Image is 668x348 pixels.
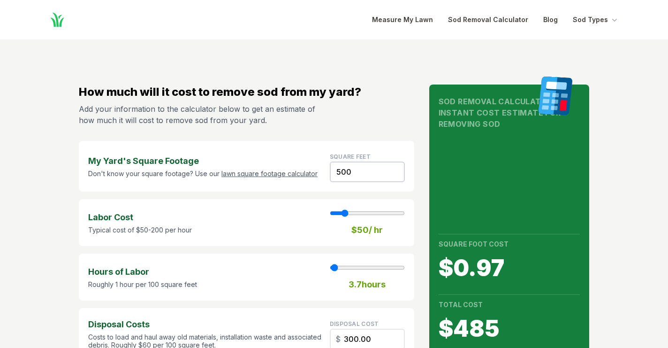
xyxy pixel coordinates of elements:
a: Measure My Lawn [372,14,433,25]
strong: Square Foot Cost [439,240,509,248]
p: Roughly 1 hour per 100 square feet [88,280,197,289]
p: Typical cost of $50-200 per hour [88,226,192,234]
a: Sod Removal Calculator [448,14,528,25]
strong: Disposal Costs [88,318,322,331]
strong: My Yard's Square Footage [88,155,318,168]
h2: How much will it cost to remove sod from my yard? [79,85,414,100]
h1: Sod Removal Calculator Instant Cost Estimate for Removing Sod [439,96,580,130]
strong: Labor Cost [88,211,192,224]
strong: 3.7 hours [349,278,386,291]
img: calculator graphic [535,76,576,116]
strong: Hours of Labor [88,265,197,278]
input: Square Feet [330,162,405,182]
label: disposal cost [330,320,379,327]
span: $ [335,333,341,345]
strong: Total Cost [439,301,483,309]
span: $ 485 [439,317,580,340]
label: Square Feet [330,153,371,160]
button: Sod Types [573,14,619,25]
span: $ 0.97 [439,257,580,279]
a: lawn square footage calculator [221,170,318,178]
a: Blog [543,14,558,25]
strong: $ 50 / hr [351,224,383,237]
p: Don't know your square footage? Use our [88,170,318,178]
p: Add your information to the calculator below to get an estimate of how much it will cost to remov... [79,103,319,126]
